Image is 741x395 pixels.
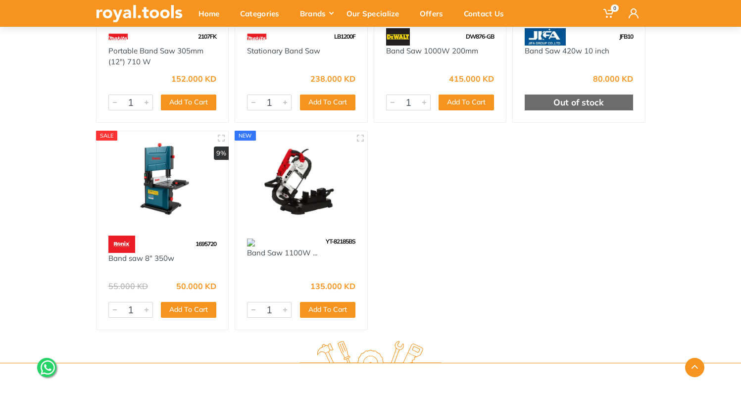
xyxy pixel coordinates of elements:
[161,95,216,110] button: Add To Cart
[235,131,256,141] div: new
[196,240,216,247] span: 1695720
[105,140,220,226] img: Royal Tools - Band saw 8
[192,3,233,24] div: Home
[108,253,174,263] a: Band saw 8" 350w
[300,95,355,110] button: Add To Cart
[619,33,633,40] span: JFB10
[611,4,619,12] span: 0
[247,248,317,257] a: Band Saw 1100W ...
[176,282,216,290] div: 50.000 KD
[247,28,267,46] img: 42.webp
[525,46,609,55] a: Band Saw 420w 10 inch
[525,95,633,110] div: Out of stock
[108,236,135,253] img: 130.webp
[171,75,216,83] div: 152.000 KD
[96,131,118,141] div: SALE
[300,302,355,318] button: Add To Cart
[244,140,358,226] img: Royal Tools - Band Saw 1100W
[247,239,255,247] img: 142.webp
[593,75,633,83] div: 80.000 KD
[233,3,293,24] div: Categories
[386,28,410,46] img: 45.webp
[334,33,355,40] span: LB1200F
[108,28,128,46] img: 42.webp
[214,147,229,160] div: 9%
[457,3,518,24] div: Contact Us
[310,282,355,290] div: 135.000 KD
[439,95,494,110] button: Add To Cart
[247,46,320,55] a: Stationary Band Saw
[413,3,457,24] div: Offers
[293,3,340,24] div: Brands
[161,302,216,318] button: Add To Cart
[466,33,494,40] span: DW876-GB
[310,75,355,83] div: 238.000 KD
[449,75,494,83] div: 415.000 KD
[386,46,478,55] a: Band Saw 1000W 200mm
[326,238,355,245] span: YT-82185BS
[198,33,216,40] span: 2107FK
[525,28,566,46] img: 110.webp
[108,282,148,290] div: 55.000 KD
[108,46,203,67] a: Portable Band Saw 305mm (12") 710 W
[340,3,413,24] div: Our Specialize
[96,5,183,22] img: royal.tools Logo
